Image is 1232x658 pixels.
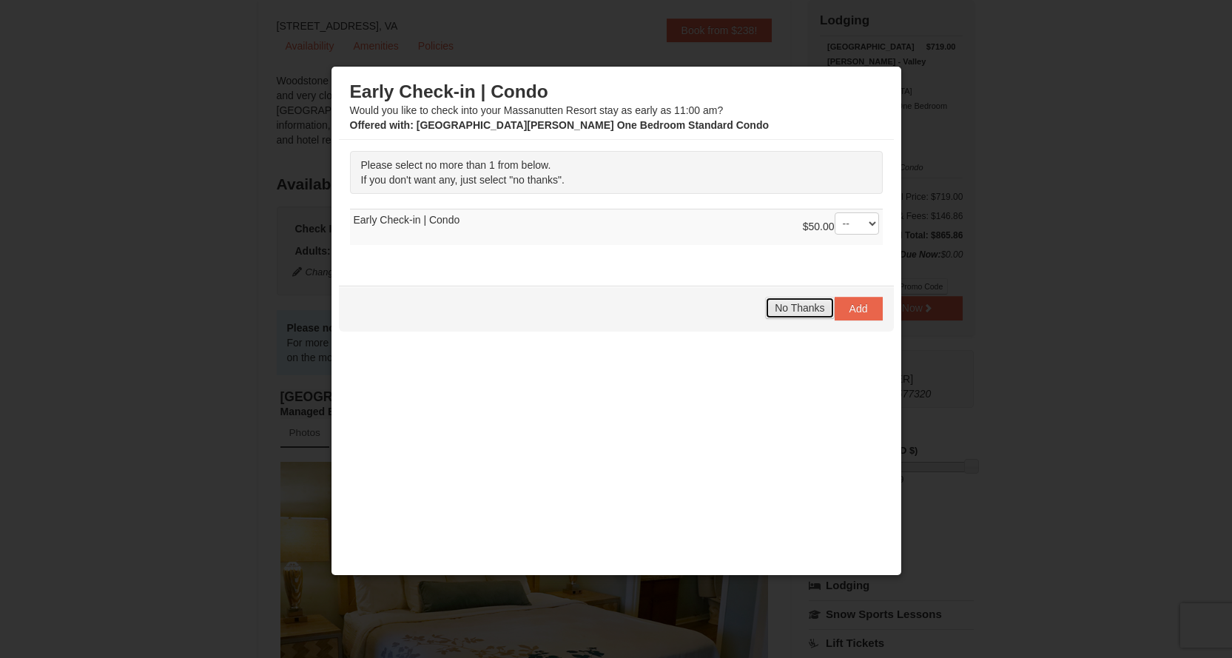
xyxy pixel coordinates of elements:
[350,81,883,132] div: Would you like to check into your Massanutten Resort stay as early as 11:00 am?
[350,119,770,131] strong: : [GEOGRAPHIC_DATA][PERSON_NAME] One Bedroom Standard Condo
[765,297,834,319] button: No Thanks
[350,119,411,131] span: Offered with
[849,303,868,315] span: Add
[361,174,565,186] span: If you don't want any, just select "no thanks".
[775,302,824,314] span: No Thanks
[361,159,551,171] span: Please select no more than 1 from below.
[350,209,883,245] td: Early Check-in | Condo
[835,297,883,320] button: Add
[350,81,883,103] h3: Early Check-in | Condo
[803,212,879,242] div: $50.00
